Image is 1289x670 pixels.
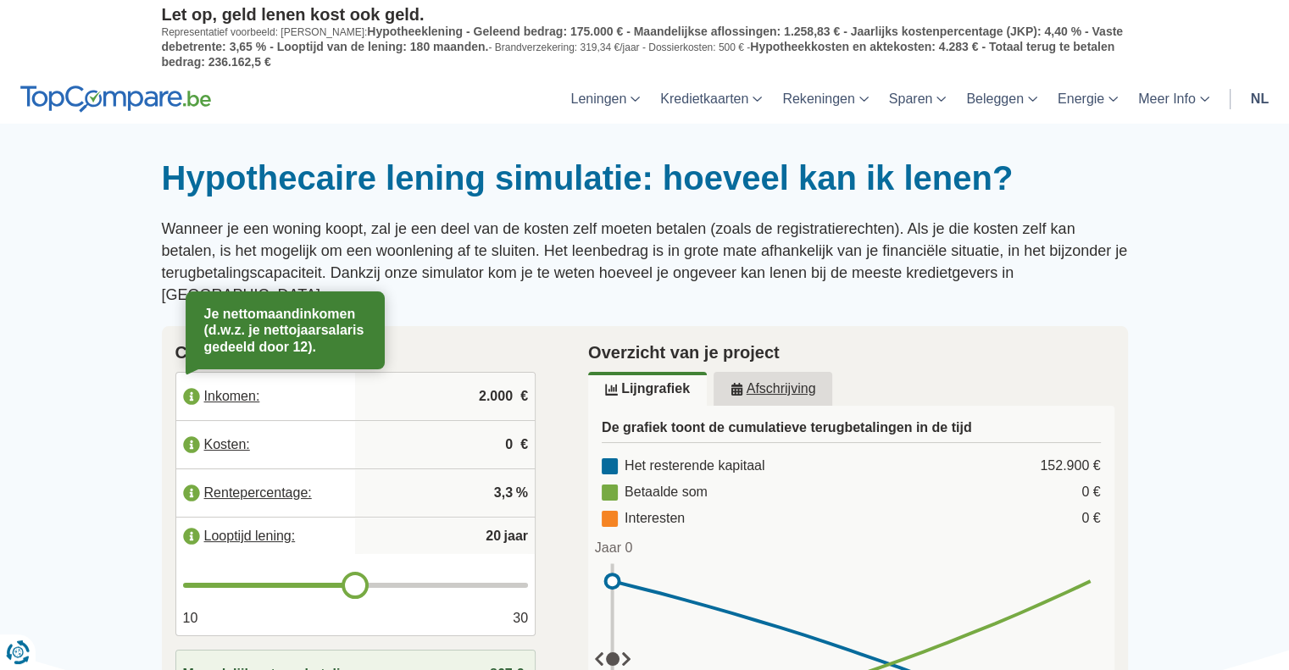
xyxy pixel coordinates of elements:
div: Betaalde som [602,483,708,502]
a: Rekeningen [772,74,878,124]
div: 0 € [1081,509,1100,529]
input: | [362,422,528,468]
p: Representatief voorbeeld: [PERSON_NAME]: - Brandverzekering: 319,34 €/jaar - Dossierkosten: 500 € - [162,25,1128,69]
input: | [362,374,528,419]
h1: Hypothecaire lening simulatie: hoeveel kan ik lenen? [162,158,1128,198]
img: TopCompare [20,86,211,113]
p: Wanneer je een woning koopt, zal je een deel van de kosten zelf moeten betalen (zoals de registra... [162,219,1128,306]
label: Kosten: [176,426,356,463]
h2: Overzicht van je project [588,340,1114,365]
div: 152.900 € [1040,457,1100,476]
div: Het resterende kapitaal [602,457,764,476]
span: Hypotheeklening - Geleend bedrag: 175.000 € - Maandelijkse aflossingen: 1.258,83 € - Jaarlijks ko... [162,25,1123,53]
span: % [516,484,528,503]
span: € [520,387,528,407]
div: Je nettomaandinkomen (d.w.z. je nettojaarsalaris gedeeld door 12). [192,298,378,363]
span: 30 [513,609,528,628]
a: Meer Info [1128,74,1220,124]
a: Beleggen [956,74,1047,124]
label: Rentepercentage: [176,474,356,512]
u: Afschrijving [731,382,816,396]
div: Interesten [602,509,685,529]
a: Energie [1047,74,1128,124]
h2: Calculator [175,340,536,365]
div: 0 € [1081,483,1100,502]
a: Sparen [879,74,957,124]
span: jaar [504,527,528,546]
label: Looptijd lening: [176,518,356,555]
a: nl [1241,74,1279,124]
p: Let op, geld lenen kost ook geld. [162,4,1128,25]
a: Kredietkaarten [650,74,772,124]
a: Leningen [560,74,650,124]
input: | [362,470,528,516]
h3: De grafiek toont de cumulatieve terugbetalingen in de tijd [602,419,1101,443]
u: Lijngrafiek [605,382,690,396]
span: Hypotheekkosten en aktekosten: 4.283 € - Totaal terug te betalen bedrag: 236.162,5 € [162,40,1115,69]
span: 10 [183,609,198,628]
span: € [520,435,528,455]
label: Inkomen: [176,378,356,415]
